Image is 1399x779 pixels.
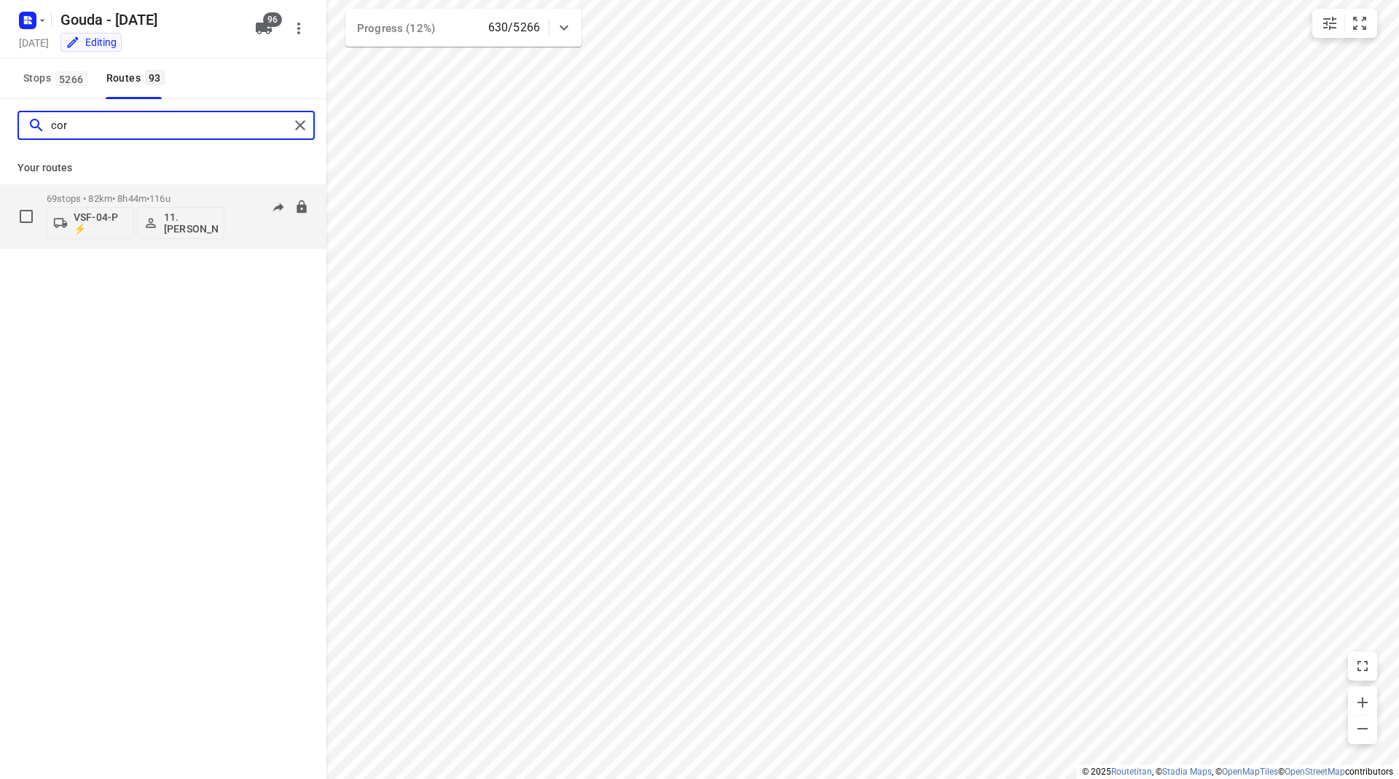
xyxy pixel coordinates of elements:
span: 5266 [55,71,87,86]
input: Search routes [51,114,289,137]
span: 93 [145,70,165,85]
h5: Rename [55,8,243,31]
div: You are currently in edit mode. [66,35,117,50]
button: Lock route [294,200,309,216]
div: Routes [106,69,169,87]
span: 116u [149,193,171,204]
button: Map settings [1315,9,1344,38]
span: Select [12,202,41,231]
div: small contained button group [1312,9,1377,38]
a: Stadia Maps [1162,767,1212,777]
div: Progress (12%)630/5266 [345,9,581,47]
button: Fit zoom [1345,9,1374,38]
button: VSF-04-P ⚡ [47,207,134,239]
button: 11. [PERSON_NAME] [137,207,224,239]
span: Progress (12%) [357,22,435,35]
span: 96 [263,12,282,27]
p: Your routes [17,160,309,176]
span: • [146,193,149,204]
span: Stops [23,69,92,87]
a: Routetitan [1111,767,1152,777]
p: VSF-04-P ⚡ [74,211,128,235]
button: More [284,14,313,43]
a: OpenStreetMap [1285,767,1345,777]
p: 11. [PERSON_NAME] [164,211,218,235]
a: OpenMapTiles [1222,767,1278,777]
p: 69 stops • 82km • 8h44m [47,193,224,204]
p: 630/5266 [488,19,540,36]
li: © 2025 , © , © © contributors [1082,767,1393,777]
button: 96 [249,14,278,43]
button: Send to driver [264,193,293,222]
h5: Project date [13,34,55,51]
